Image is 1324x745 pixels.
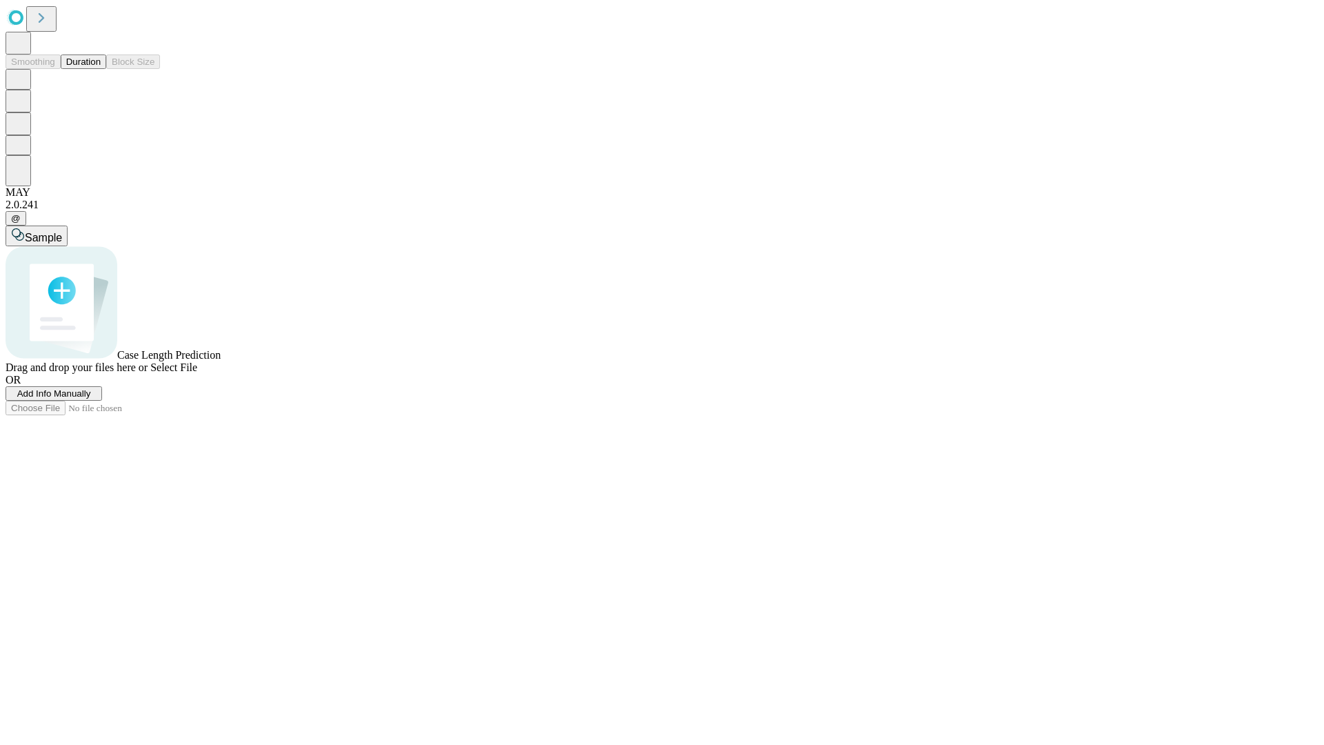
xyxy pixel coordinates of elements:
[6,374,21,386] span: OR
[6,211,26,226] button: @
[61,54,106,69] button: Duration
[6,361,148,373] span: Drag and drop your files here or
[25,232,62,244] span: Sample
[106,54,160,69] button: Block Size
[117,349,221,361] span: Case Length Prediction
[6,54,61,69] button: Smoothing
[6,199,1318,211] div: 2.0.241
[6,186,1318,199] div: MAY
[11,213,21,223] span: @
[150,361,197,373] span: Select File
[17,388,91,399] span: Add Info Manually
[6,386,102,401] button: Add Info Manually
[6,226,68,246] button: Sample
